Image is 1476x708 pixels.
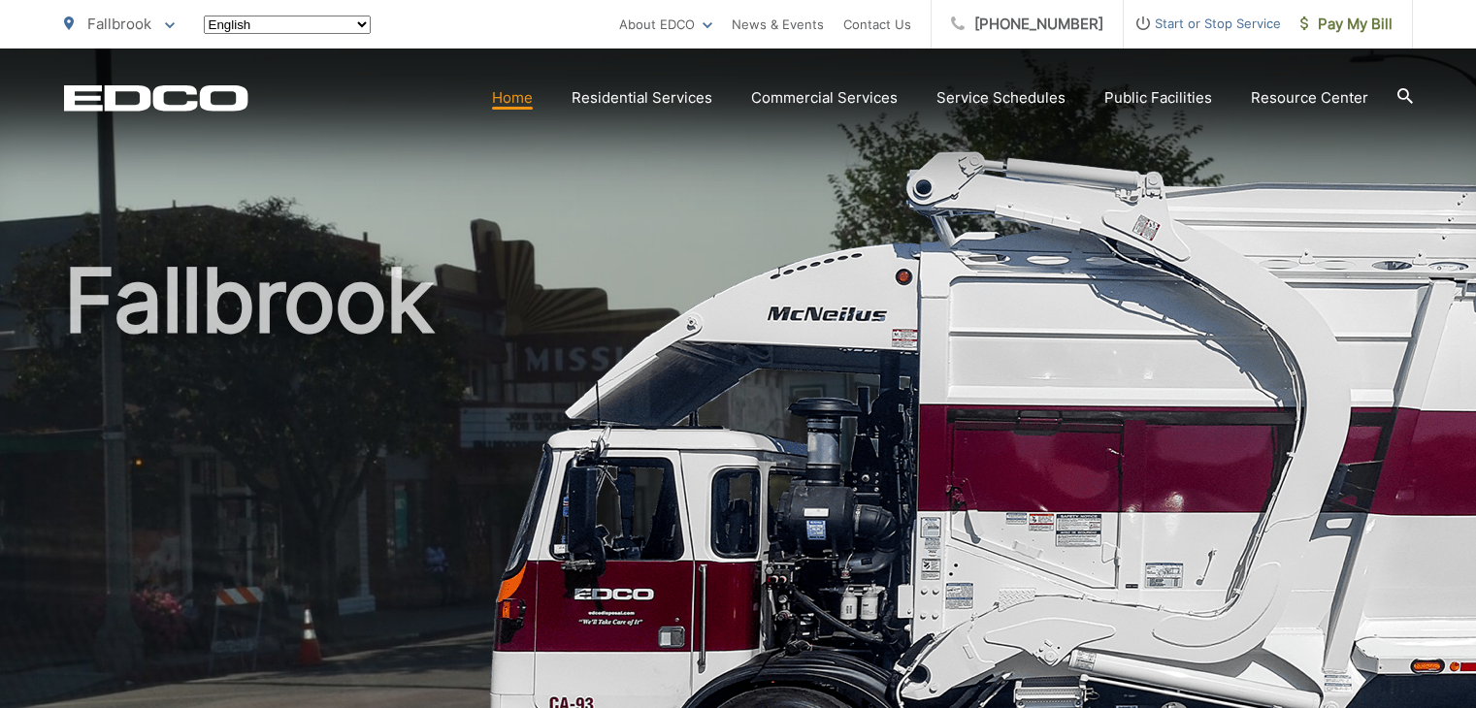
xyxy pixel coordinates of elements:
[1251,86,1368,110] a: Resource Center
[204,16,371,34] select: Select a language
[843,13,911,36] a: Contact Us
[732,13,824,36] a: News & Events
[1300,13,1393,36] span: Pay My Bill
[87,15,151,33] span: Fallbrook
[572,86,712,110] a: Residential Services
[619,13,712,36] a: About EDCO
[936,86,1066,110] a: Service Schedules
[492,86,533,110] a: Home
[751,86,898,110] a: Commercial Services
[1104,86,1212,110] a: Public Facilities
[64,84,248,112] a: EDCD logo. Return to the homepage.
